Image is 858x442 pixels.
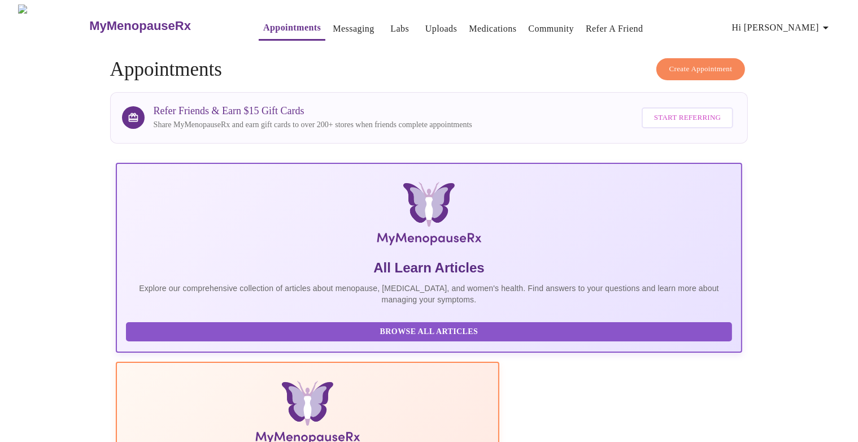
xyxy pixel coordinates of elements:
h3: MyMenopauseRx [89,19,191,33]
img: MyMenopauseRx Logo [220,182,638,250]
p: Explore our comprehensive collection of articles about menopause, [MEDICAL_DATA], and women's hea... [126,283,733,305]
h3: Refer Friends & Earn $15 Gift Cards [154,105,472,117]
a: Community [528,21,574,37]
a: Appointments [263,20,321,36]
a: Refer a Friend [586,21,643,37]
p: Share MyMenopauseRx and earn gift cards to over 200+ stores when friends complete appointments [154,119,472,131]
span: Start Referring [654,111,721,124]
button: Appointments [259,16,325,41]
button: Start Referring [642,107,733,128]
h5: All Learn Articles [126,259,733,277]
a: MyMenopauseRx [88,6,236,46]
button: Uploads [421,18,462,40]
button: Browse All Articles [126,322,733,342]
a: Medications [469,21,516,37]
span: Create Appointment [669,63,733,76]
span: Hi [PERSON_NAME] [732,20,833,36]
button: Create Appointment [656,58,746,80]
img: MyMenopauseRx Logo [18,5,88,47]
button: Messaging [328,18,378,40]
span: Browse All Articles [137,325,721,339]
button: Labs [382,18,418,40]
button: Community [524,18,578,40]
a: Start Referring [639,102,736,134]
h4: Appointments [110,58,748,81]
a: Labs [390,21,409,37]
button: Hi [PERSON_NAME] [728,16,837,39]
a: Uploads [425,21,458,37]
a: Messaging [333,21,374,37]
button: Refer a Friend [581,18,648,40]
button: Medications [464,18,521,40]
a: Browse All Articles [126,326,735,336]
